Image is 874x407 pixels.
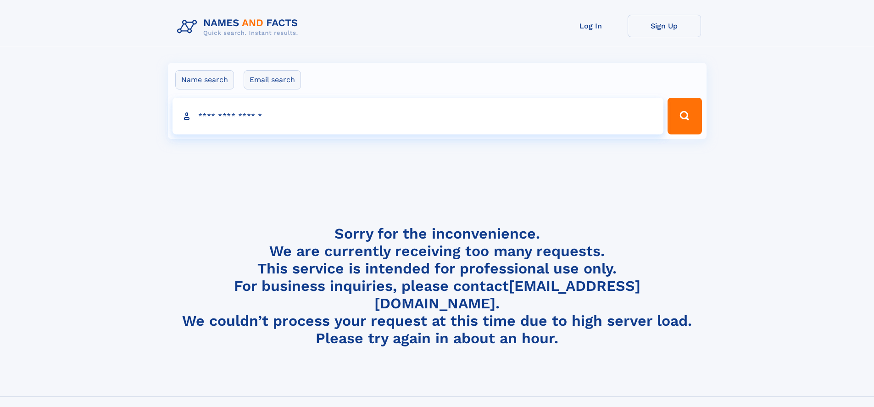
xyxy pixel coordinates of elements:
[668,98,701,134] button: Search Button
[173,98,664,134] input: search input
[175,70,234,89] label: Name search
[374,277,640,312] a: [EMAIL_ADDRESS][DOMAIN_NAME]
[628,15,701,37] a: Sign Up
[173,15,306,39] img: Logo Names and Facts
[554,15,628,37] a: Log In
[244,70,301,89] label: Email search
[173,225,701,347] h4: Sorry for the inconvenience. We are currently receiving too many requests. This service is intend...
